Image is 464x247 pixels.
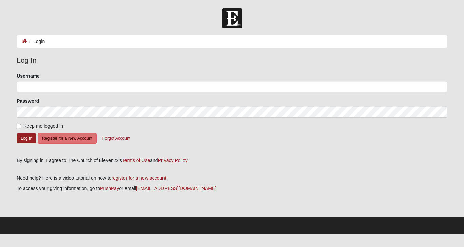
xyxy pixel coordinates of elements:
span: Keep me logged in [23,123,63,129]
input: Keep me logged in [17,124,21,128]
div: By signing in, I agree to The Church of Eleven22's and . [17,157,447,164]
li: Login [27,38,45,45]
label: Password [17,98,39,104]
a: Privacy Policy [158,158,187,163]
a: PushPay [100,186,119,191]
legend: Log In [17,55,447,66]
a: Terms of Use [122,158,150,163]
button: Log In [17,133,36,143]
button: Register for a New Account [38,133,97,144]
p: To access your giving information, go to or email [17,185,447,192]
p: Need help? Here is a video tutorial on how to . [17,174,447,182]
button: Forgot Account [98,133,135,144]
a: register for a new account [112,175,166,181]
label: Username [17,73,40,79]
a: [EMAIL_ADDRESS][DOMAIN_NAME] [136,186,216,191]
img: Church of Eleven22 Logo [222,8,242,28]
